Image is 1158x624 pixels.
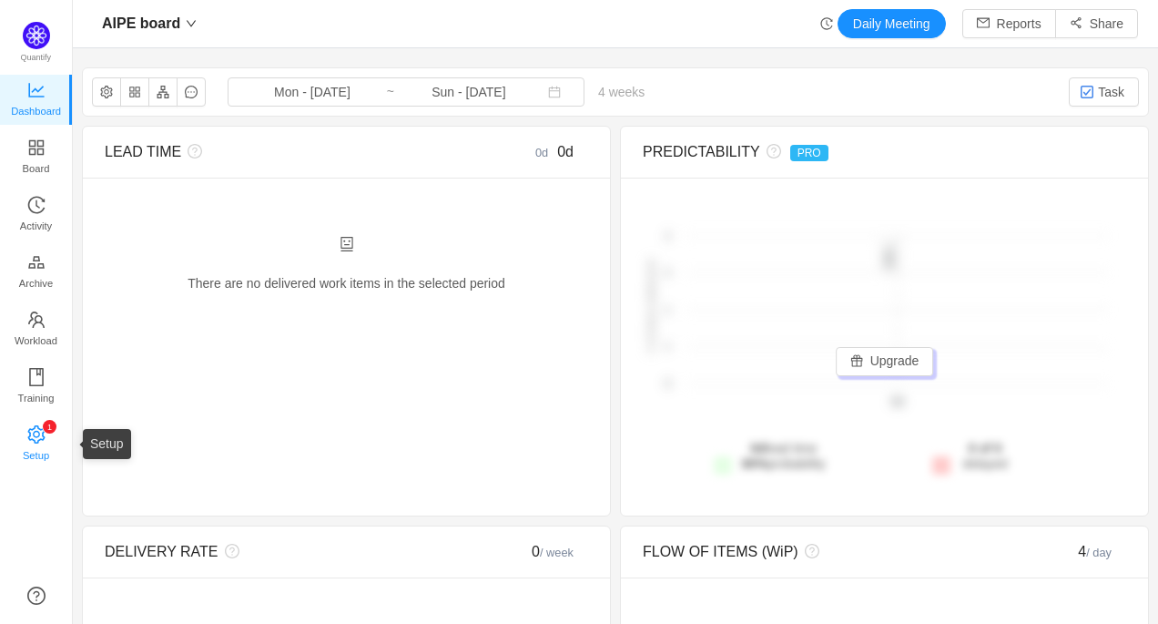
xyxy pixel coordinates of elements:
[15,322,57,359] span: Workload
[645,260,656,353] text: # of items delivered
[19,265,53,302] span: Archive
[836,347,934,376] button: icon: giftUpgrade
[120,77,149,107] button: icon: appstore
[27,138,46,157] i: icon: appstore
[17,380,54,416] span: Training
[584,85,658,99] span: 4 weeks
[742,456,826,471] span: probability
[891,396,903,409] tspan: 0d
[27,82,46,118] a: Dashboard
[820,17,833,30] i: icon: history
[790,145,828,161] span: PRO
[557,144,574,159] span: 0d
[105,144,181,159] span: LEAD TIME
[148,77,178,107] button: icon: apartment
[27,368,46,386] i: icon: book
[105,541,467,563] div: DELIVERY RATE
[535,146,557,159] small: 0d
[27,369,46,405] a: Training
[750,441,765,455] strong: 0d
[186,18,197,29] i: icon: down
[27,253,46,271] i: icon: gold
[177,77,206,107] button: icon: message
[742,456,767,471] strong: 80%
[1080,85,1094,99] img: 10318
[548,86,561,98] i: icon: calendar
[27,587,46,605] a: icon: question-circle
[27,312,46,348] a: Workload
[643,541,1005,563] div: FLOW OF ITEMS (WiP)
[665,230,671,241] tspan: 2
[27,426,46,463] a: icon: settingSetup
[963,441,1008,471] span: delayed
[838,9,946,38] button: Daily Meeting
[665,268,671,279] tspan: 2
[1005,541,1126,563] div: 4
[23,150,50,187] span: Board
[969,441,1002,455] strong: 0 of 0
[27,81,46,99] i: icon: line-chart
[27,254,46,291] a: Archive
[1055,9,1138,38] button: icon: share-altShare
[27,311,46,329] i: icon: team
[27,197,46,233] a: Activity
[340,237,354,251] i: icon: robot
[962,9,1056,38] button: icon: mailReports
[21,53,52,62] span: Quantify
[218,544,239,558] i: icon: question-circle
[92,77,121,107] button: icon: setting
[760,144,781,159] i: icon: question-circle
[27,139,46,176] a: Board
[27,425,46,444] i: icon: setting
[105,236,588,312] div: There are no delivered work items in the selected period
[1086,546,1112,559] small: / day
[181,144,202,159] i: icon: question-circle
[532,544,574,559] span: 0
[540,546,574,559] small: / week
[239,82,386,102] input: Start date
[43,420,56,434] sup: 1
[23,22,50,49] img: Quantify
[20,208,52,244] span: Activity
[27,196,46,214] i: icon: history
[46,420,51,434] p: 1
[102,9,180,38] span: AIPE board
[665,342,671,353] tspan: 1
[1069,77,1139,107] button: Task
[643,141,1005,163] div: PREDICTABILITY
[395,82,543,102] input: End date
[798,544,819,558] i: icon: question-circle
[742,441,826,471] span: lead time
[23,437,49,474] span: Setup
[665,304,671,315] tspan: 1
[11,93,61,129] span: Dashboard
[665,378,671,389] tspan: 0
